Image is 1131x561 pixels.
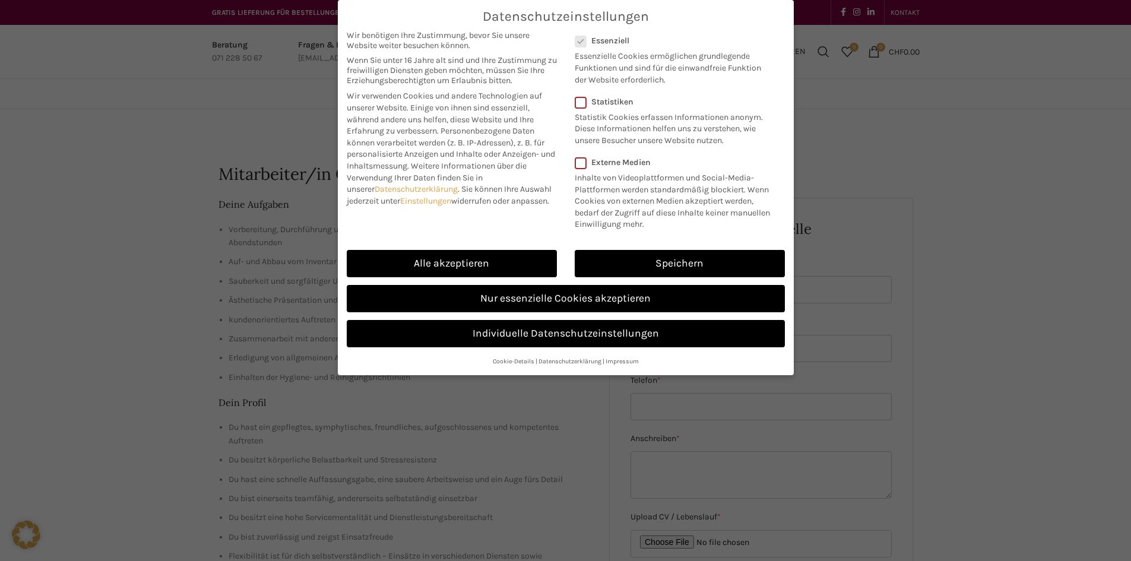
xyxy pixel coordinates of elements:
span: Sie können Ihre Auswahl jederzeit unter widerrufen oder anpassen. [347,184,552,206]
a: Cookie-Details [493,357,534,365]
a: Datenschutzerklärung [538,357,601,365]
a: Einstellungen [400,196,451,206]
span: Personenbezogene Daten können verarbeitet werden (z. B. IP-Adressen), z. B. für personalisierte A... [347,126,555,171]
label: Externe Medien [575,157,777,167]
label: Statistiken [575,97,769,107]
a: Speichern [575,250,785,277]
p: Essenzielle Cookies ermöglichen grundlegende Funktionen und sind für die einwandfreie Funktion de... [575,46,769,85]
span: Wir benötigen Ihre Zustimmung, bevor Sie unsere Website weiter besuchen können. [347,30,557,50]
span: Wenn Sie unter 16 Jahre alt sind und Ihre Zustimmung zu freiwilligen Diensten geben möchten, müss... [347,55,557,85]
a: Impressum [606,357,639,365]
p: Statistik Cookies erfassen Informationen anonym. Diese Informationen helfen uns zu verstehen, wie... [575,107,769,147]
span: Wir verwenden Cookies und andere Technologien auf unserer Website. Einige von ihnen sind essenzie... [347,91,542,136]
a: Individuelle Datenschutzeinstellungen [347,320,785,347]
span: Weitere Informationen über die Verwendung Ihrer Daten finden Sie in unserer . [347,161,527,194]
span: Datenschutzeinstellungen [483,9,649,24]
p: Inhalte von Videoplattformen und Social-Media-Plattformen werden standardmäßig blockiert. Wenn Co... [575,167,777,230]
a: Alle akzeptieren [347,250,557,277]
a: Nur essenzielle Cookies akzeptieren [347,285,785,312]
a: Datenschutzerklärung [375,184,458,194]
label: Essenziell [575,36,769,46]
